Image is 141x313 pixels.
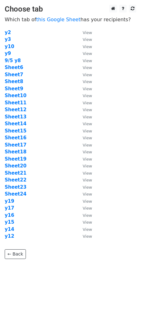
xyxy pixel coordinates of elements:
[5,156,27,162] a: Sheet19
[83,178,92,182] small: View
[5,135,27,141] a: Sheet16
[5,170,27,176] a: Sheet21
[76,177,92,183] a: View
[76,198,92,204] a: View
[83,213,92,218] small: View
[83,129,92,133] small: View
[83,206,92,211] small: View
[5,86,23,92] a: Sheet9
[5,37,11,42] a: y3
[83,171,92,176] small: View
[83,199,92,204] small: View
[76,163,92,169] a: View
[83,79,92,84] small: View
[5,219,14,225] a: y15
[76,128,92,134] a: View
[76,191,92,197] a: View
[76,156,92,162] a: View
[5,233,14,239] a: y12
[83,143,92,147] small: View
[83,107,92,112] small: View
[5,212,14,218] a: y16
[76,58,92,63] a: View
[83,93,92,98] small: View
[83,150,92,154] small: View
[5,30,11,35] a: y2
[83,122,92,126] small: View
[5,226,14,232] a: y14
[83,44,92,49] small: View
[76,37,92,42] a: View
[5,44,14,49] a: y10
[5,107,27,112] strong: Sheet12
[76,205,92,211] a: View
[76,114,92,120] a: View
[5,163,27,169] strong: Sheet20
[5,128,27,134] a: Sheet15
[5,142,27,148] strong: Sheet17
[5,198,14,204] a: y19
[5,65,23,70] a: Sheet6
[76,30,92,35] a: View
[76,170,92,176] a: View
[76,219,92,225] a: View
[83,234,92,239] small: View
[36,17,80,22] a: this Google Sheet
[83,227,92,232] small: View
[5,93,27,98] a: Sheet10
[76,149,92,155] a: View
[83,37,92,42] small: View
[5,149,27,155] a: Sheet18
[5,191,27,197] a: Sheet24
[76,100,92,106] a: View
[5,58,21,63] a: 9/5 y8
[83,58,92,63] small: View
[76,142,92,148] a: View
[83,220,92,225] small: View
[83,51,92,56] small: View
[76,212,92,218] a: View
[5,205,14,211] a: y17
[83,164,92,168] small: View
[5,114,27,120] a: Sheet13
[5,72,23,77] strong: Sheet7
[83,192,92,196] small: View
[83,157,92,161] small: View
[76,121,92,127] a: View
[5,100,27,106] a: Sheet11
[83,136,92,140] small: View
[83,185,92,190] small: View
[76,44,92,49] a: View
[5,5,136,14] h3: Choose tab
[76,226,92,232] a: View
[5,184,27,190] a: Sheet23
[76,135,92,141] a: View
[83,72,92,77] small: View
[5,51,11,56] strong: y9
[83,30,92,35] small: View
[5,177,27,183] a: Sheet22
[5,121,27,127] a: Sheet14
[5,79,23,84] a: Sheet8
[83,115,92,119] small: View
[76,107,92,112] a: View
[76,86,92,92] a: View
[5,16,136,23] p: Which tab of has your recipients?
